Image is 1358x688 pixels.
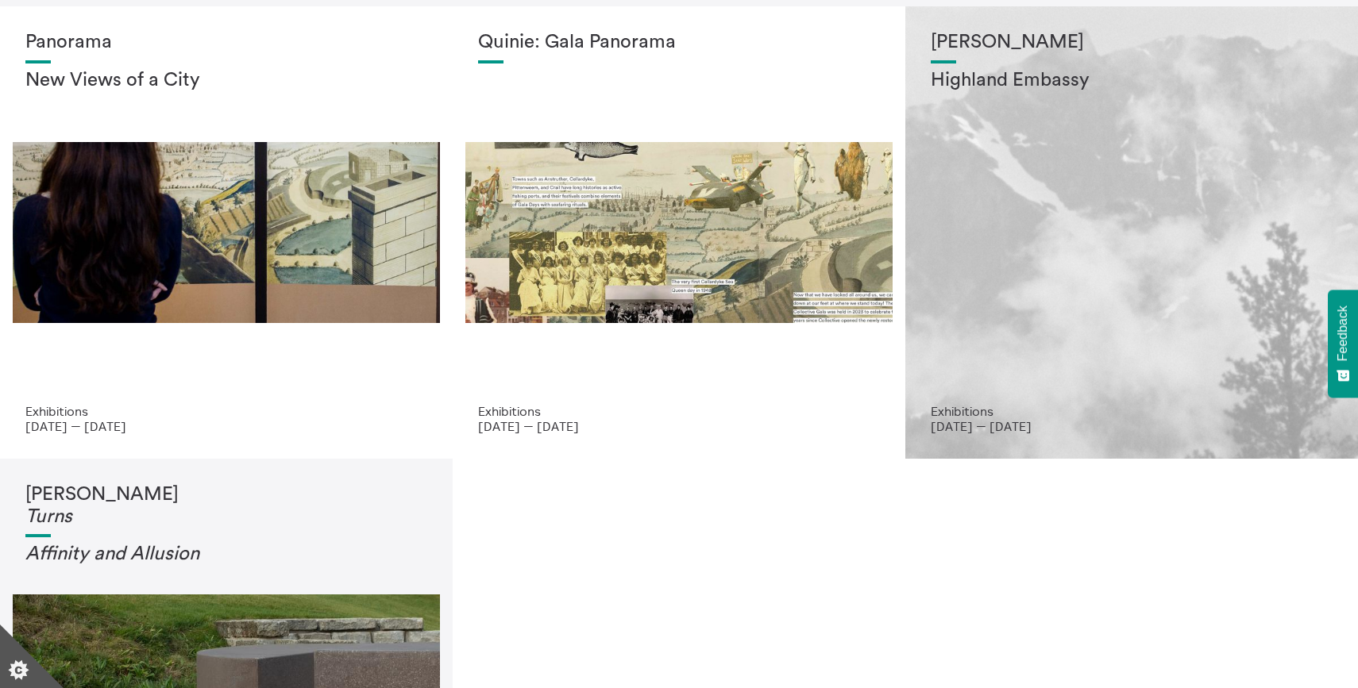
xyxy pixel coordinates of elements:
p: [DATE] — [DATE] [478,419,880,433]
p: Exhibitions [25,404,427,418]
h1: [PERSON_NAME] [25,484,427,528]
button: Feedback - Show survey [1328,290,1358,398]
em: Turns [25,507,72,526]
p: Exhibitions [478,404,880,418]
span: Feedback [1336,306,1350,361]
h1: Panorama [25,32,427,54]
a: Solar wheels 17 [PERSON_NAME] Highland Embassy Exhibitions [DATE] — [DATE] [905,6,1358,459]
h2: Highland Embassy [931,70,1333,92]
h2: New Views of a City [25,70,427,92]
p: Exhibitions [931,404,1333,418]
em: on [178,544,199,563]
h1: Quinie: Gala Panorama [478,32,880,54]
em: Affinity and Allusi [25,544,178,563]
h1: [PERSON_NAME] [931,32,1333,54]
a: Josie Vallely Quinie: Gala Panorama Exhibitions [DATE] — [DATE] [453,6,905,459]
p: [DATE] — [DATE] [25,419,427,433]
p: [DATE] — [DATE] [931,419,1333,433]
